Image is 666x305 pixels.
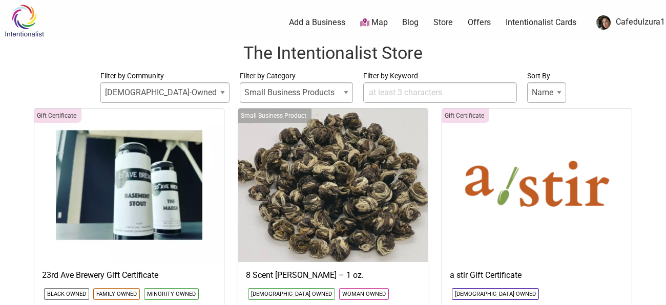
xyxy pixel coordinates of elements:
[100,70,230,82] label: Filter by Community
[452,288,539,300] li: Click to show only this community
[289,17,345,28] a: Add a Business
[10,41,656,66] h1: The Intentionalist Store
[363,70,517,82] label: Filter by Keyword
[442,108,489,123] div: Click to show only this category
[468,17,491,28] a: Offers
[144,288,199,300] li: Click to show only this community
[44,288,89,300] li: Click to show only this community
[248,288,335,300] li: Click to show only this community
[506,17,576,28] a: Intentionalist Cards
[339,288,389,300] li: Click to show only this community
[360,17,388,29] a: Map
[238,108,311,123] div: Click to show only this category
[238,108,428,262] img: Young Tea 8 Scent Jasmine Green Pearl
[42,270,216,281] h3: 23rd Ave Brewery Gift Certificate
[433,17,453,28] a: Store
[246,270,420,281] h3: 8 Scent [PERSON_NAME] – 1 oz.
[240,70,353,82] label: Filter by Category
[34,108,81,123] div: Click to show only this category
[363,82,517,103] input: at least 3 characters
[93,288,140,300] li: Click to show only this community
[450,270,624,281] h3: a stir Gift Certificate
[402,17,419,28] a: Blog
[591,13,665,32] a: Cafedulzura1
[527,70,566,82] label: Sort By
